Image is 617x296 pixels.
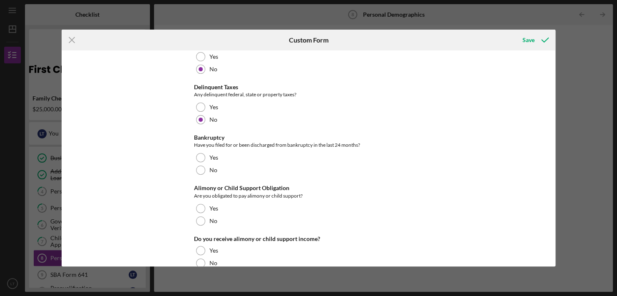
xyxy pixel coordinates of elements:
[209,205,218,212] label: Yes
[209,53,218,60] label: Yes
[209,116,217,123] label: No
[194,134,423,141] div: Bankruptcy
[194,192,423,200] div: Are you obligated to pay alimony or child support?
[194,84,423,90] div: Delinquent Taxes
[194,236,423,242] div: Do you receive alimony or child support income?
[194,141,423,149] div: Have you filed for or been discharged from bankruptcy in the last 24 months?
[194,185,423,191] div: Alimony or Child Support Obligation
[209,66,217,73] label: No
[209,167,217,173] label: No
[514,32,555,48] button: Save
[194,90,423,99] div: Any delinquent federal, state or property taxes?
[289,36,328,44] h6: Custom Form
[209,104,218,110] label: Yes
[209,218,217,224] label: No
[209,260,217,266] label: No
[209,247,218,254] label: Yes
[522,32,535,48] div: Save
[209,154,218,161] label: Yes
